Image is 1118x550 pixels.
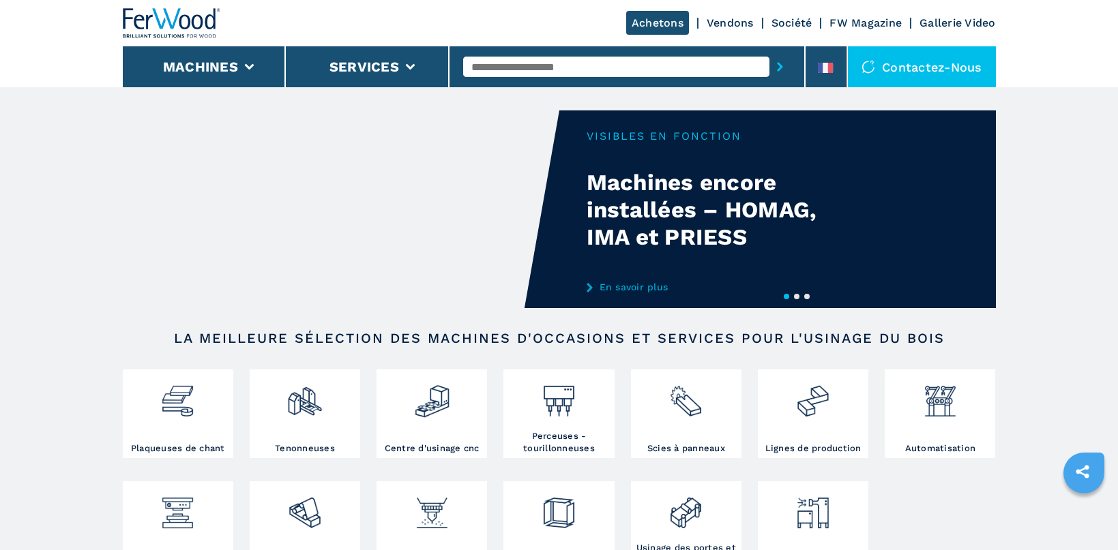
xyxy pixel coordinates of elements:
img: linee_di_produzione_2.png [795,373,831,419]
a: Tenonneuses [250,369,360,458]
a: Lignes de production [758,369,868,458]
h3: Scies à panneaux [647,442,725,455]
a: Automatisation [885,369,995,458]
img: pressa-strettoia.png [160,485,196,531]
a: Centre d'usinage cnc [377,369,487,458]
img: montaggio_imballaggio_2.png [541,485,577,531]
img: automazione.png [922,373,958,419]
img: sezionatrici_2.png [668,373,704,419]
video: Your browser does not support the video tag. [661,110,930,308]
img: foratrici_inseritrici_2.png [541,373,577,419]
img: levigatrici_2.png [286,485,323,531]
h3: Lignes de production [765,442,862,455]
img: bordatrici_1.png [160,373,196,419]
img: Contactez-nous [862,60,875,74]
h3: Plaqueuses de chant [131,442,225,455]
a: Gallerie Video [920,16,996,29]
a: Vendons [707,16,754,29]
button: Services [329,59,399,75]
button: Machines [163,59,238,75]
button: submit-button [769,51,791,82]
h3: Perceuses - tourillonneuses [507,430,611,455]
a: En savoir plus [587,281,854,292]
h3: Tenonneuses [275,442,335,455]
a: FW Magazine [829,16,902,29]
img: verniciatura_1.png [414,485,450,531]
img: centro_di_lavoro_cnc_2.png [414,373,450,419]
iframe: Chat [1060,489,1108,540]
img: lavorazione_porte_finestre_2.png [668,485,704,531]
img: Ferwood [123,8,221,38]
h2: LA MEILLEURE SÉLECTION DES MACHINES D'OCCASIONS ET SERVICES POUR L'USINAGE DU BOIS [166,330,952,346]
a: Perceuses - tourillonneuses [503,369,614,458]
button: 1 [784,294,789,299]
a: Scies à panneaux [631,369,741,458]
h3: Centre d'usinage cnc [385,442,480,455]
a: Achetons [626,11,689,35]
button: 3 [804,294,810,299]
img: squadratrici_2.png [286,373,323,419]
a: sharethis [1065,455,1100,489]
a: Plaqueuses de chant [123,369,233,458]
h3: Automatisation [905,442,976,455]
video: Your browser does not support the video tag. [123,110,392,308]
img: aspirazione_1.png [795,485,831,531]
div: Contactez-nous [848,46,996,87]
a: Société [771,16,812,29]
button: 2 [794,294,799,299]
